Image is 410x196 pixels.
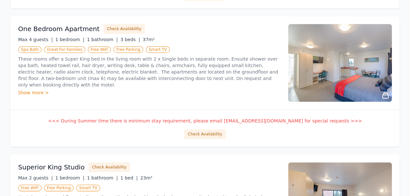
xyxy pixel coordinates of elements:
span: 1 bathroom | [87,175,118,180]
span: Free Parking [44,185,74,191]
span: 23m² [140,175,152,180]
span: Max 2 guests | [18,175,53,180]
div: Show more > [18,89,280,96]
span: 1 bed | [120,175,137,180]
span: Max 4 guests | [18,37,53,42]
span: Smart TV [146,46,170,53]
span: Free Parking [113,46,143,53]
span: 1 bathroom | [87,37,118,42]
span: 1 bedroom | [55,175,85,180]
span: Spa Bath [18,46,41,53]
span: 1 bedroom | [55,37,85,42]
button: Check Availability [103,24,145,34]
span: Smart TV [76,185,100,191]
h3: Superior King Studio [18,163,85,172]
span: Free WiFi [88,46,111,53]
button: Check Availability [184,129,226,139]
p: These rooms offer a Super King bed in the living room with 2 x Single beds in separate room. Ensu... [18,56,280,88]
p: <<< During Summer time there is minimum stay requirement, please email [EMAIL_ADDRESS][DOMAIN_NAM... [18,118,392,124]
span: Great For Families [44,46,85,53]
h3: One Bedroom Apartment [18,24,100,33]
span: 37m² [143,37,155,42]
span: Free WiFi [18,185,41,191]
span: 3 beds | [120,37,140,42]
button: Check Availability [88,162,130,172]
